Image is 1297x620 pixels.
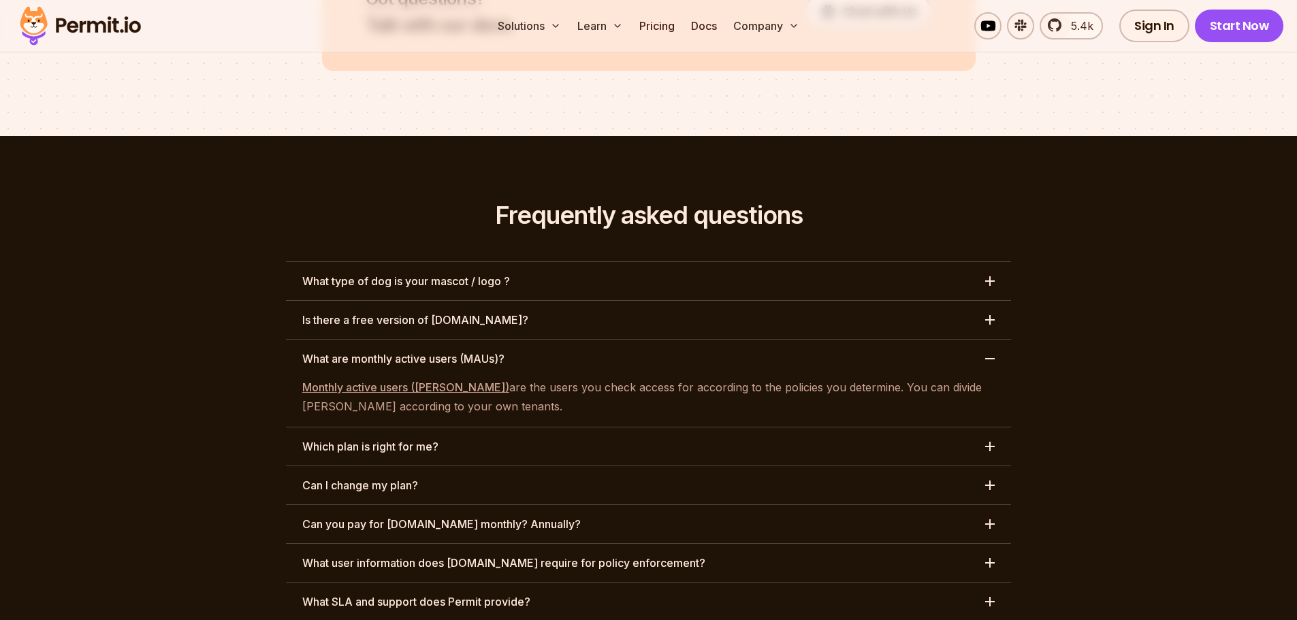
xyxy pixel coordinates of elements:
[572,12,628,39] button: Learn
[302,477,418,493] h3: Can I change my plan?
[492,12,566,39] button: Solutions
[286,378,1011,427] div: What are monthly active users (MAUs)?
[302,312,528,328] h3: Is there a free version of [DOMAIN_NAME]?
[1063,18,1093,34] span: 5.4k
[302,555,705,571] h3: What user information does [DOMAIN_NAME] require for policy enforcement?
[286,301,1011,339] button: Is there a free version of [DOMAIN_NAME]?
[302,380,509,394] a: Monthly active users ([PERSON_NAME])
[1195,10,1284,42] a: Start Now
[286,427,1011,466] button: Which plan is right for me?
[286,466,1011,504] button: Can I change my plan?
[286,262,1011,300] button: What type of dog is your mascot / logo ?
[634,12,680,39] a: Pricing
[686,12,722,39] a: Docs
[302,438,438,455] h3: Which plan is right for me?
[302,516,581,532] h3: Can you pay for [DOMAIN_NAME] monthly? Annually?
[1119,10,1189,42] a: Sign In
[728,12,805,39] button: Company
[286,340,1011,378] button: What are monthly active users (MAUs)?
[1040,12,1103,39] a: 5.4k
[286,544,1011,582] button: What user information does [DOMAIN_NAME] require for policy enforcement?
[14,3,147,49] img: Permit logo
[302,593,530,610] h3: What SLA and support does Permit provide?
[286,505,1011,543] button: Can you pay for [DOMAIN_NAME] monthly? Annually?
[302,378,995,416] p: are the users you check access for according to the policies you determine. You can divide [PERSO...
[302,350,505,367] h3: What are monthly active users (MAUs)?
[286,201,1011,229] h2: Frequently asked questions
[302,273,510,289] h3: What type of dog is your mascot / logo ?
